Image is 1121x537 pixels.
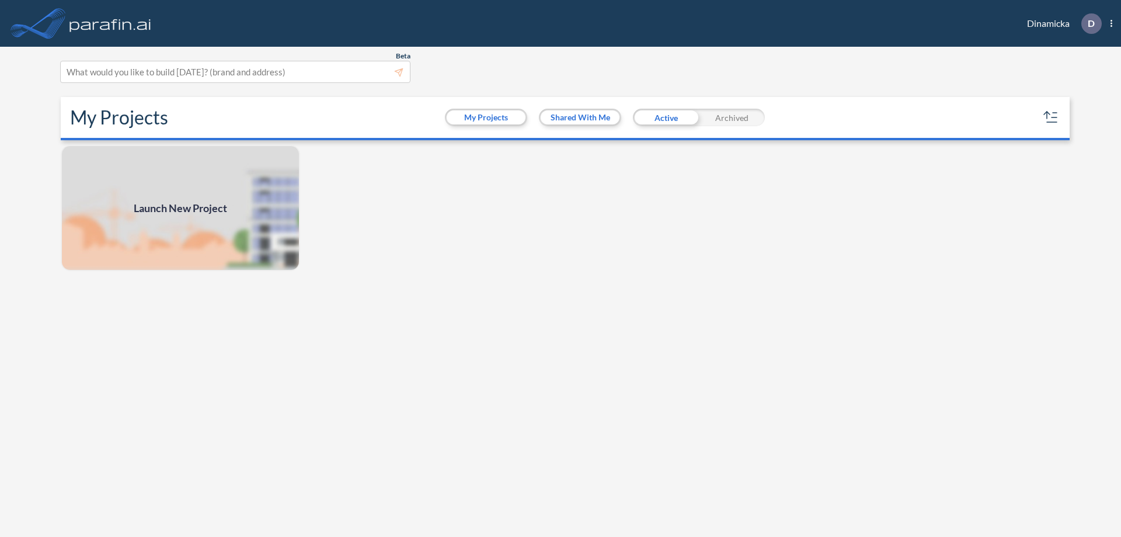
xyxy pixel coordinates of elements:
[67,12,154,35] img: logo
[1042,108,1060,127] button: sort
[61,145,300,271] a: Launch New Project
[1009,13,1112,34] div: Dinamicka
[541,110,619,124] button: Shared With Me
[396,51,410,61] span: Beta
[61,145,300,271] img: add
[633,109,699,126] div: Active
[447,110,525,124] button: My Projects
[1088,18,1095,29] p: D
[699,109,765,126] div: Archived
[134,200,227,216] span: Launch New Project
[70,106,168,129] h2: My Projects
